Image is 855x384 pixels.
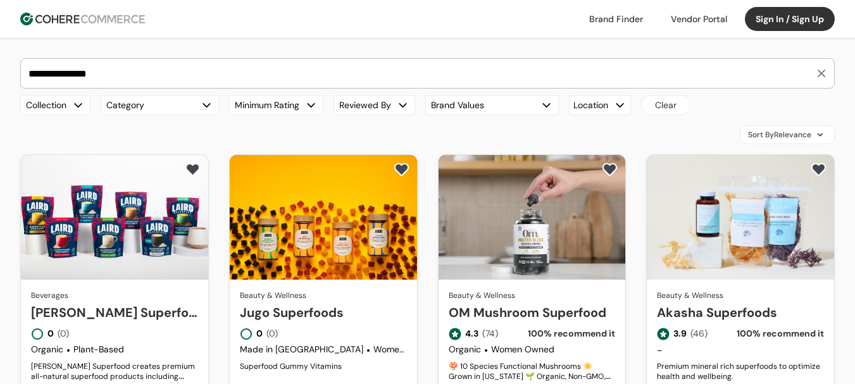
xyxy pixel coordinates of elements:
a: Jugo Superfoods [240,303,407,322]
button: Clear [641,95,690,115]
button: add to favorite [182,160,203,179]
button: add to favorite [808,160,829,179]
a: Akasha Superfoods [657,303,824,322]
button: add to favorite [599,160,620,179]
img: Cohere Logo [20,13,145,25]
a: [PERSON_NAME] Superfood [31,303,198,322]
button: Sign In / Sign Up [745,7,835,31]
span: Sort By Relevance [748,129,811,140]
button: add to favorite [391,160,412,179]
a: OM Mushroom Superfood [449,303,616,322]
